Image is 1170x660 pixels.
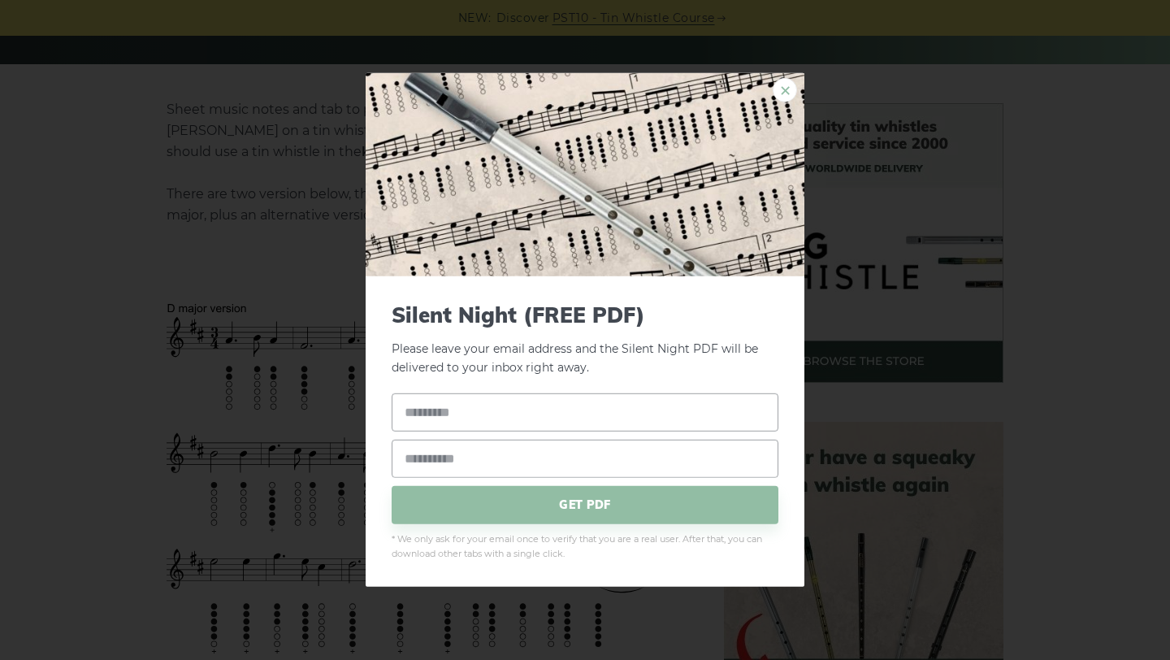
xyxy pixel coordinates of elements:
[773,78,797,102] a: ×
[392,532,778,561] span: * We only ask for your email once to verify that you are a real user. After that, you can downloa...
[366,73,804,276] img: Tin Whistle Tab Preview
[392,302,778,328] span: Silent Night (FREE PDF)
[392,485,778,523] span: GET PDF
[392,302,778,377] p: Please leave your email address and the Silent Night PDF will be delivered to your inbox right away.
